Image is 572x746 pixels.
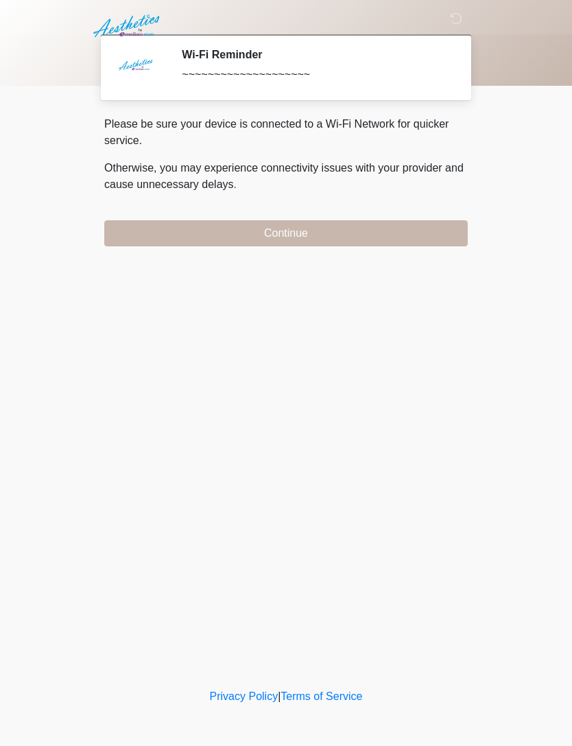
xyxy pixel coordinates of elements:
p: Otherwise, you may experience connectivity issues with your provider and cause unnecessary delays [104,160,468,193]
div: ~~~~~~~~~~~~~~~~~~~~ [182,67,447,83]
a: Privacy Policy [210,690,278,702]
button: Continue [104,220,468,246]
span: . [234,178,237,190]
img: Agent Avatar [115,48,156,89]
a: | [278,690,281,702]
h2: Wi-Fi Reminder [182,48,447,61]
a: Terms of Service [281,690,362,702]
img: Aesthetics by Emediate Cure Logo [91,10,165,42]
p: Please be sure your device is connected to a Wi-Fi Network for quicker service. [104,116,468,149]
